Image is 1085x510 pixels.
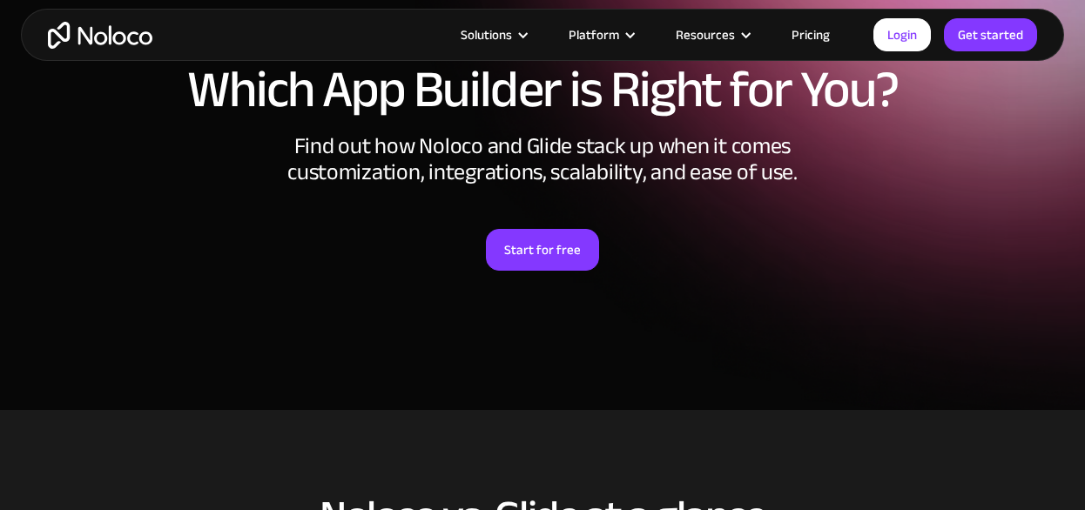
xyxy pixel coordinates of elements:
[439,23,547,46] div: Solutions
[873,18,931,51] a: Login
[486,229,599,271] a: Start for free
[569,23,619,46] div: Platform
[281,133,804,185] div: Find out how Noloco and Glide stack up when it comes customization, integrations, scalability, an...
[944,18,1037,51] a: Get started
[654,23,770,46] div: Resources
[461,23,512,46] div: Solutions
[676,23,735,46] div: Resources
[547,23,654,46] div: Platform
[770,23,852,46] a: Pricing
[17,11,1068,116] h1: Noloco vs. Glide: Which App Builder is Right for You?
[48,22,152,49] a: home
